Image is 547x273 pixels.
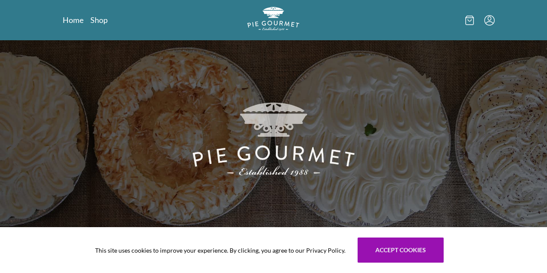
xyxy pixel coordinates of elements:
[247,7,299,31] img: logo
[95,246,345,255] span: This site uses cookies to improve your experience. By clicking, you agree to our Privacy Policy.
[63,15,83,25] a: Home
[484,15,495,26] button: Menu
[90,15,108,25] a: Shop
[358,238,444,263] button: Accept cookies
[247,7,299,33] a: Logo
